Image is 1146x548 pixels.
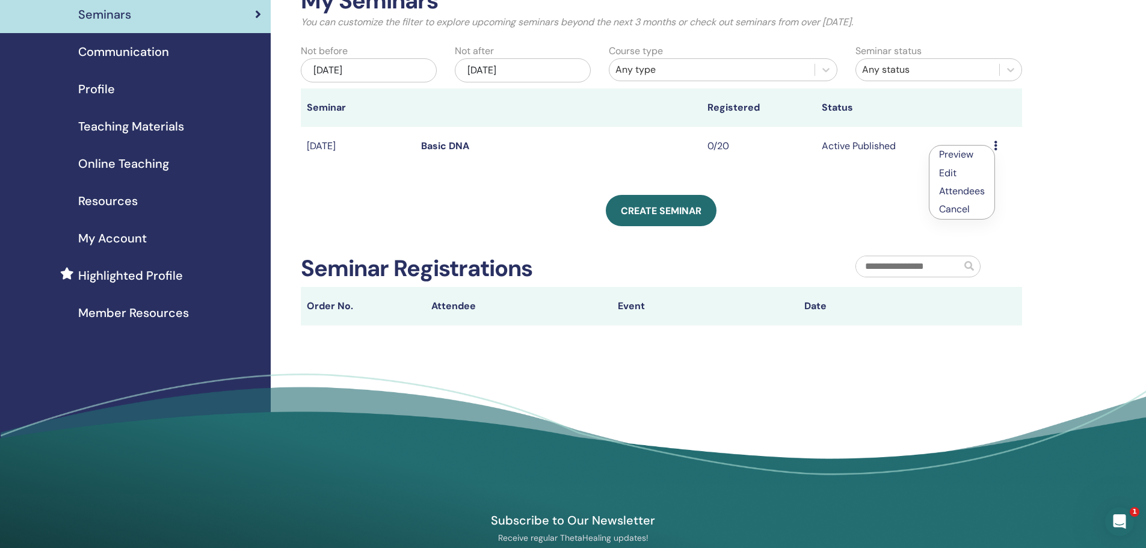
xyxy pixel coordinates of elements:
[816,88,987,127] th: Status
[434,513,712,528] h4: Subscribe to Our Newsletter
[78,192,138,210] span: Resources
[301,15,1022,29] p: You can customize the filter to explore upcoming seminars beyond the next 3 months or check out s...
[78,155,169,173] span: Online Teaching
[939,148,973,161] a: Preview
[421,140,469,152] a: Basic DNA
[1130,507,1139,517] span: 1
[455,58,591,82] div: [DATE]
[862,63,993,77] div: Any status
[939,167,957,179] a: Edit
[301,58,437,82] div: [DATE]
[606,195,716,226] a: Create seminar
[78,229,147,247] span: My Account
[701,127,816,166] td: 0/20
[615,63,809,77] div: Any type
[1105,507,1134,536] iframe: Intercom live chat
[78,80,115,98] span: Profile
[78,266,183,285] span: Highlighted Profile
[609,44,663,58] label: Course type
[455,44,494,58] label: Not after
[612,287,798,325] th: Event
[301,287,425,325] th: Order No.
[621,205,701,217] span: Create seminar
[78,5,131,23] span: Seminars
[816,127,987,166] td: Active Published
[434,532,712,543] p: Receive regular ThetaHealing updates!
[301,127,415,166] td: [DATE]
[78,43,169,61] span: Communication
[701,88,816,127] th: Registered
[78,117,184,135] span: Teaching Materials
[798,287,985,325] th: Date
[78,304,189,322] span: Member Resources
[301,255,532,283] h2: Seminar Registrations
[855,44,922,58] label: Seminar status
[425,287,612,325] th: Attendee
[301,88,415,127] th: Seminar
[301,44,348,58] label: Not before
[939,185,985,197] a: Attendees
[939,202,985,217] p: Cancel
